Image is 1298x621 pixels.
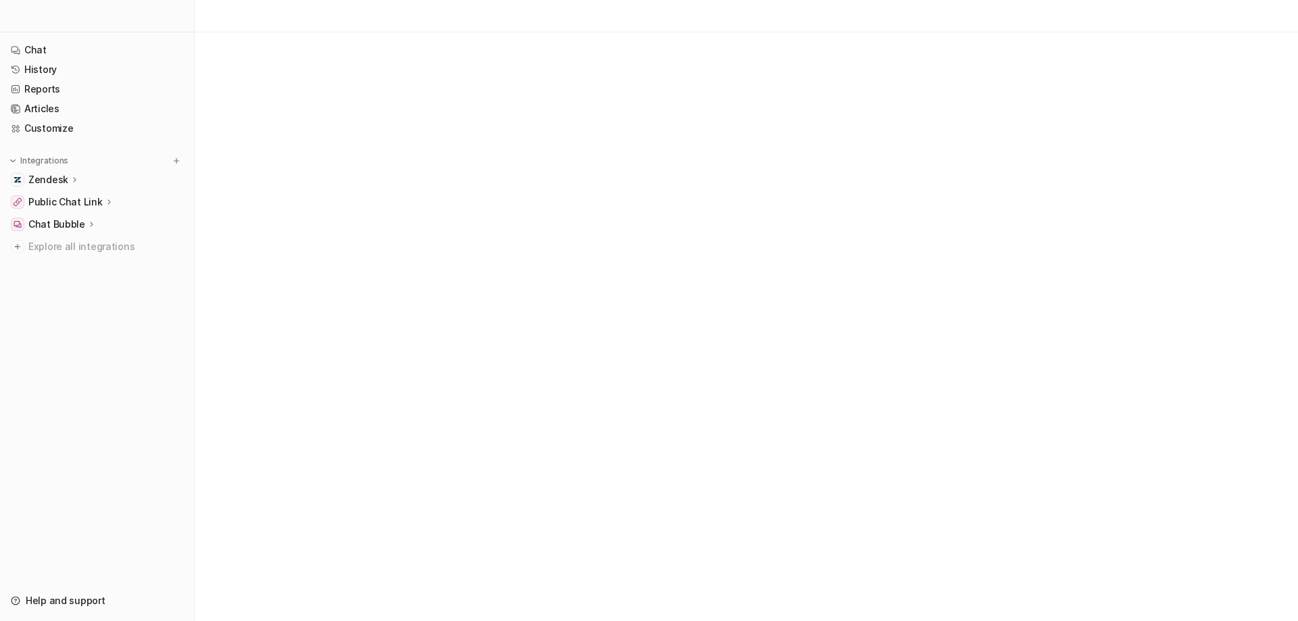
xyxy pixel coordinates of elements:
p: Chat Bubble [28,218,85,231]
a: Chat [5,41,189,59]
span: Explore all integrations [28,236,183,257]
a: History [5,60,189,79]
a: Help and support [5,591,189,610]
img: Zendesk [14,176,22,184]
a: Explore all integrations [5,237,189,256]
img: Public Chat Link [14,198,22,206]
button: Integrations [5,154,72,168]
a: Reports [5,80,189,99]
a: Customize [5,119,189,138]
p: Integrations [20,155,68,166]
p: Zendesk [28,173,68,187]
img: expand menu [8,156,18,166]
img: Chat Bubble [14,220,22,228]
p: Public Chat Link [28,195,103,209]
a: Articles [5,99,189,118]
img: menu_add.svg [172,156,181,166]
img: explore all integrations [11,240,24,253]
